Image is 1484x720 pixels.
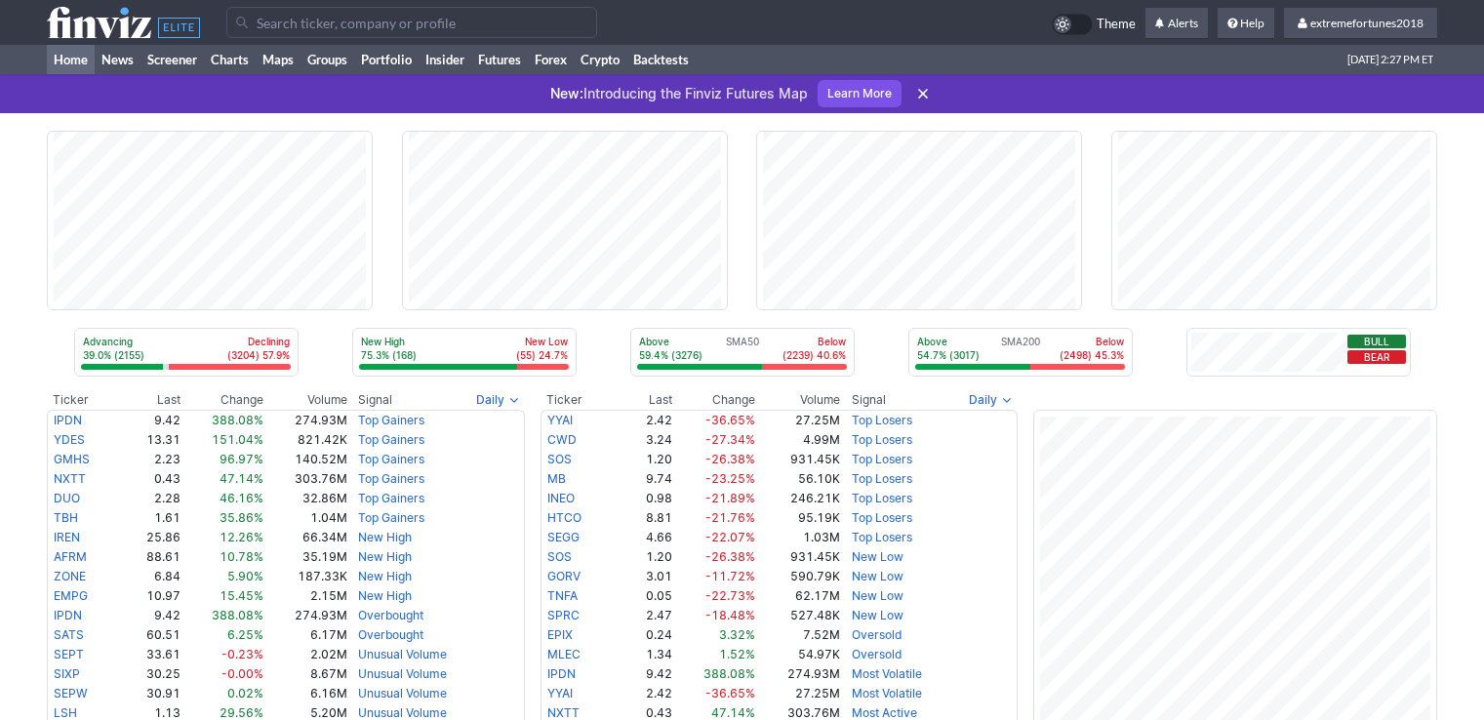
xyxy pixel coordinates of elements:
[181,390,264,410] th: Change
[54,413,82,427] a: IPDN
[358,413,424,427] a: Top Gainers
[852,510,912,525] a: Top Losers
[264,528,348,547] td: 66.34M
[419,45,471,74] a: Insider
[54,549,87,564] a: AFRM
[114,586,181,606] td: 10.97
[54,627,84,642] a: SATS
[361,335,417,348] p: New High
[227,627,263,642] span: 6.25%
[756,625,841,645] td: 7.52M
[705,491,755,505] span: -21.89%
[471,390,525,410] button: Signals interval
[220,705,263,720] span: 29.56%
[1310,16,1424,30] span: extremefortunes2018
[852,647,902,661] a: Oversold
[547,432,577,447] a: CWD
[47,390,114,410] th: Ticker
[756,567,841,586] td: 590.79K
[705,432,755,447] span: -27.34%
[756,645,841,664] td: 54.97K
[756,508,841,528] td: 95.19K
[264,489,348,508] td: 32.86M
[114,450,181,469] td: 2.23
[547,608,580,622] a: SPRC
[605,567,673,586] td: 3.01
[54,432,85,447] a: YDES
[1060,335,1124,348] p: Below
[358,705,447,720] a: Unusual Volume
[358,491,424,505] a: Top Gainers
[756,547,841,567] td: 931.45K
[220,491,263,505] span: 46.16%
[114,625,181,645] td: 60.51
[547,510,582,525] a: HTCO
[264,664,348,684] td: 8.67M
[547,569,581,583] a: GORV
[852,432,912,447] a: Top Losers
[605,606,673,625] td: 2.47
[114,547,181,567] td: 88.61
[354,45,419,74] a: Portfolio
[54,588,88,603] a: EMPG
[852,452,912,466] a: Top Losers
[782,348,846,362] p: (2239) 40.6%
[605,469,673,489] td: 9.74
[756,528,841,547] td: 1.03M
[358,608,423,622] a: Overbought
[605,684,673,703] td: 2.42
[114,410,181,430] td: 9.42
[852,686,922,700] a: Most Volatile
[1052,14,1136,35] a: Theme
[719,627,755,642] span: 3.32%
[220,452,263,466] span: 96.97%
[673,390,756,410] th: Change
[114,469,181,489] td: 0.43
[705,471,755,486] span: -23.25%
[782,335,846,348] p: Below
[226,7,597,38] input: Search
[547,452,572,466] a: SOS
[358,686,447,700] a: Unusual Volume
[605,430,673,450] td: 3.24
[516,348,568,362] p: (55) 24.7%
[705,608,755,622] span: -18.48%
[852,705,917,720] a: Most Active
[852,471,912,486] a: Top Losers
[637,335,848,364] div: SMA50
[358,392,392,408] span: Signal
[361,348,417,362] p: 75.3% (168)
[705,549,755,564] span: -26.38%
[547,471,566,486] a: MB
[719,647,755,661] span: 1.52%
[264,625,348,645] td: 6.17M
[547,530,580,544] a: SEGG
[114,567,181,586] td: 6.84
[114,508,181,528] td: 1.61
[605,410,673,430] td: 2.42
[818,80,902,107] a: Learn More
[605,586,673,606] td: 0.05
[1218,8,1274,39] a: Help
[264,390,348,410] th: Volume
[705,413,755,427] span: -36.65%
[852,549,903,564] a: New Low
[547,666,576,681] a: IPDN
[711,705,755,720] span: 47.14%
[476,390,504,410] span: Daily
[917,348,980,362] p: 54.7% (3017)
[212,608,263,622] span: 388.08%
[756,489,841,508] td: 246.21K
[852,627,902,642] a: Oversold
[114,684,181,703] td: 30.91
[547,647,581,661] a: MLEC
[1284,8,1437,39] a: extremefortunes2018
[264,684,348,703] td: 6.16M
[264,567,348,586] td: 187.33K
[358,627,423,642] a: Overbought
[220,510,263,525] span: 35.86%
[212,413,263,427] span: 388.08%
[756,684,841,703] td: 27.25M
[204,45,256,74] a: Charts
[54,647,84,661] a: SEPT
